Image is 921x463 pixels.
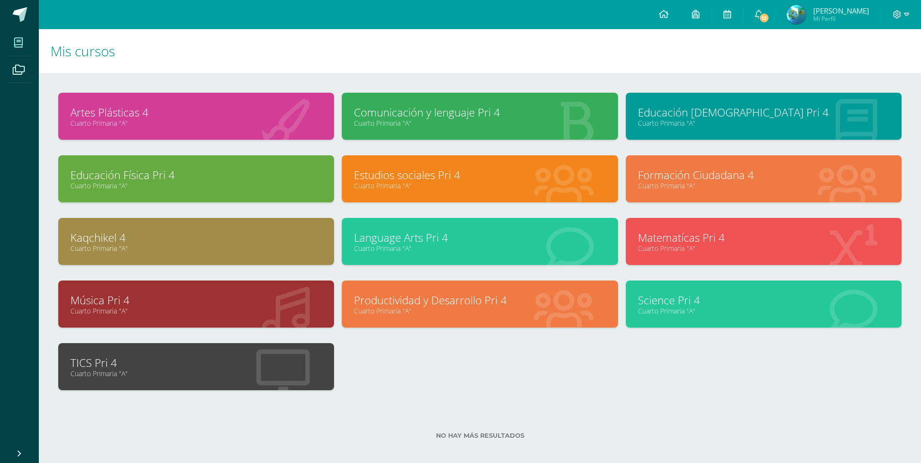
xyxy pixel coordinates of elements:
[70,369,322,378] a: Cuarto Primaria "A"
[354,105,605,120] a: Comunicación y lenguaje Pri 4
[354,118,605,128] a: Cuarto Primaria "A"
[70,230,322,245] a: Kaqchikel 4
[70,306,322,315] a: Cuarto Primaria "A"
[70,105,322,120] a: Artes Plásticas 4
[50,42,115,60] span: Mis cursos
[354,167,605,182] a: Estudios sociales Pri 4
[638,244,889,253] a: Cuarto Primaria "A"
[759,13,770,23] span: 12
[70,167,322,182] a: Educación Física Pri 4
[354,293,605,308] a: Productividad y Desarrollo Pri 4
[354,181,605,190] a: Cuarto Primaria "A"
[638,293,889,308] a: Science Pri 4
[58,432,902,439] label: No hay más resultados
[638,306,889,315] a: Cuarto Primaria "A"
[638,105,889,120] a: Educación [DEMOGRAPHIC_DATA] Pri 4
[638,181,889,190] a: Cuarto Primaria "A"
[638,167,889,182] a: Formación Ciudadana 4
[70,244,322,253] a: Cuarto Primaria "A"
[354,244,605,253] a: Cuarto Primaria "A"
[70,118,322,128] a: Cuarto Primaria "A"
[813,6,869,16] span: [PERSON_NAME]
[354,230,605,245] a: Language Arts Pri 4
[787,5,806,24] img: ac4f703ab413a10b156f23905852951f.png
[638,118,889,128] a: Cuarto Primaria "A"
[70,355,322,370] a: TICS Pri 4
[70,293,322,308] a: Música Pri 4
[638,230,889,245] a: Matematícas Pri 4
[354,306,605,315] a: Cuarto Primaria "A"
[813,15,869,23] span: Mi Perfil
[70,181,322,190] a: Cuarto Primaria "A"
